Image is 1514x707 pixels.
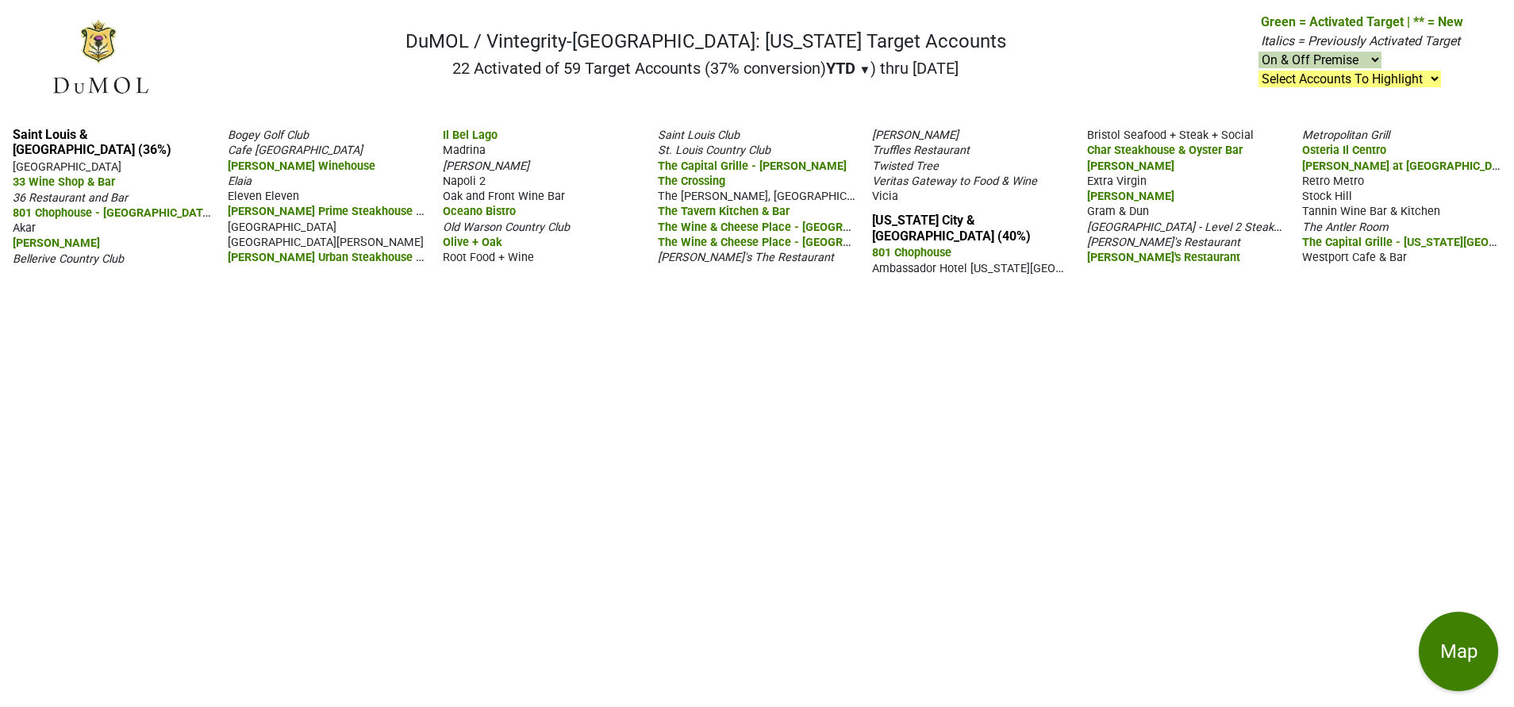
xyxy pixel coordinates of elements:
[1087,219,1305,234] span: [GEOGRAPHIC_DATA] - Level 2 Steakhouse
[13,160,121,174] span: [GEOGRAPHIC_DATA]
[1087,144,1243,157] span: Char Steakhouse & Oyster Bar
[1419,612,1498,691] button: Map
[1302,221,1389,234] span: The Antler Room
[228,129,309,142] span: Bogey Golf Club
[443,205,516,218] span: Oceano Bistro
[51,18,150,97] img: DuMOL
[1087,236,1240,249] span: [PERSON_NAME]'s Restaurant
[13,252,124,266] span: Bellerive Country Club
[443,190,565,203] span: Oak and Front Wine Bar
[1302,190,1352,203] span: Stock Hill
[658,234,913,249] span: The Wine & Cheese Place - [GEOGRAPHIC_DATA]
[228,221,336,234] span: [GEOGRAPHIC_DATA]
[1302,205,1440,218] span: Tannin Wine Bar & Kitchen
[658,175,725,188] span: The Crossing
[13,221,36,235] span: Akar
[228,144,363,157] span: Cafe [GEOGRAPHIC_DATA]
[872,260,1253,275] span: Ambassador Hotel [US_STATE][GEOGRAPHIC_DATA], Autograph Collection
[658,188,970,203] span: The [PERSON_NAME], [GEOGRAPHIC_DATA][PERSON_NAME]
[1087,205,1149,218] span: Gram & Dun
[228,159,375,173] span: [PERSON_NAME] Winehouse
[1087,190,1174,203] span: [PERSON_NAME]
[872,246,951,259] span: 801 Chophouse
[658,159,847,173] span: The Capital Grille - [PERSON_NAME]
[13,175,115,189] span: 33 Wine Shop & Bar
[228,203,473,218] span: [PERSON_NAME] Prime Steakhouse & Wine Bar
[1302,144,1386,157] span: Osteria Il Centro
[228,175,252,188] span: Elaia
[443,251,534,264] span: Root Food + Wine
[443,129,498,142] span: Il Bel Lago
[859,63,871,77] span: ▼
[1302,175,1364,188] span: Retro Metro
[1261,14,1463,29] span: Green = Activated Target | ** = New
[405,59,1006,78] h2: 22 Activated of 59 Target Accounts (37% conversion) ) thru [DATE]
[872,213,1031,243] a: [US_STATE] City & [GEOGRAPHIC_DATA] (40%)
[443,144,486,157] span: Madrina
[1087,159,1174,173] span: [PERSON_NAME]
[658,144,770,157] span: St. Louis Country Club
[228,190,299,203] span: Eleven Eleven
[658,205,790,218] span: The Tavern Kitchen & Bar
[228,249,501,264] span: [PERSON_NAME] Urban Steakhouse and Bourbon Bar
[658,219,913,234] span: The Wine & Cheese Place - [GEOGRAPHIC_DATA]
[228,236,424,249] span: [GEOGRAPHIC_DATA][PERSON_NAME]
[1087,175,1147,188] span: Extra Virgin
[443,175,486,188] span: Napoli 2
[13,127,171,157] a: Saint Louis & [GEOGRAPHIC_DATA] (36%)
[658,251,834,264] span: [PERSON_NAME]'s The Restaurant
[13,236,100,250] span: [PERSON_NAME]
[1302,251,1407,264] span: Westport Cafe & Bar
[872,144,970,157] span: Truffles Restaurant
[1302,129,1389,142] span: Metropolitan Grill
[13,205,213,220] span: 801 Chophouse - [GEOGRAPHIC_DATA]
[826,59,855,78] span: YTD
[872,190,898,203] span: Vicia
[405,30,1006,53] h1: DuMOL / Vintegrity-[GEOGRAPHIC_DATA]: [US_STATE] Target Accounts
[872,129,959,142] span: [PERSON_NAME]
[13,191,128,205] span: 36 Restaurant and Bar
[443,159,529,173] span: [PERSON_NAME]
[1087,251,1240,264] span: [PERSON_NAME]'s Restaurant
[872,175,1037,188] span: Veritas Gateway to Food & Wine
[443,236,502,249] span: Olive + Oak
[872,159,939,173] span: Twisted Tree
[443,221,570,234] span: Old Warson Country Club
[1261,33,1460,48] span: Italics = Previously Activated Target
[1087,129,1254,142] span: Bristol Seafood + Steak + Social
[658,129,740,142] span: Saint Louis Club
